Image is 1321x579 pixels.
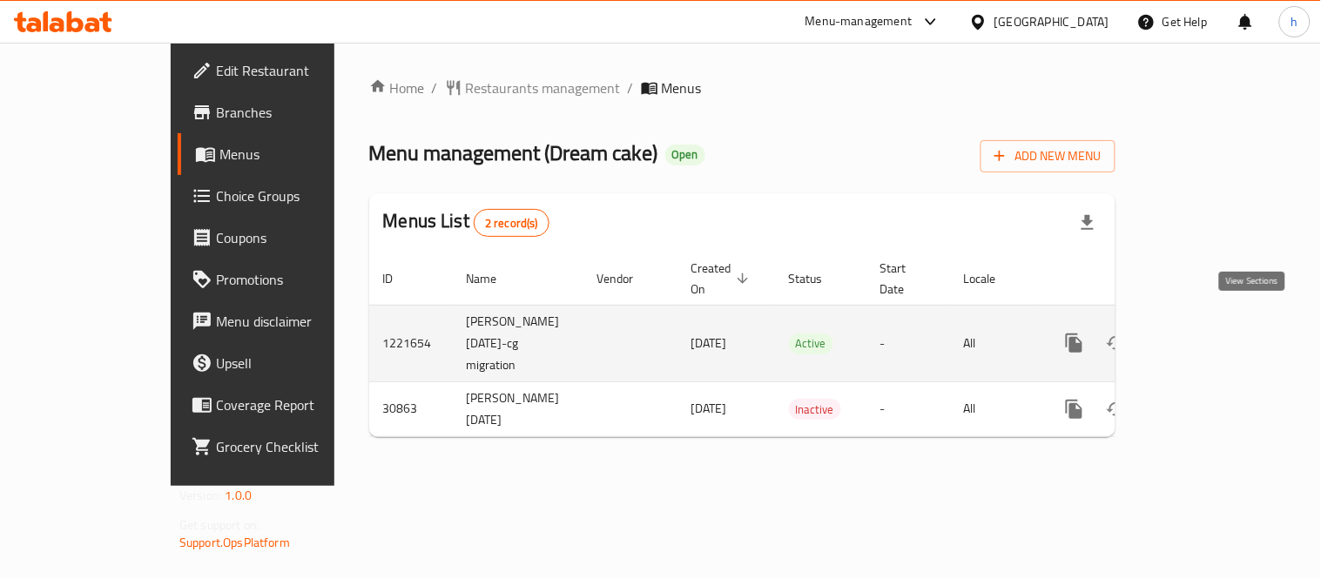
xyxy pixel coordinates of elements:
[805,11,913,32] div: Menu-management
[1054,388,1095,430] button: more
[216,60,377,81] span: Edit Restaurant
[216,227,377,248] span: Coupons
[219,144,377,165] span: Menus
[789,400,841,420] span: Inactive
[1291,12,1298,31] span: h
[369,133,658,172] span: Menu management ( Dream cake )
[597,268,657,289] span: Vendor
[445,77,621,98] a: Restaurants management
[178,259,391,300] a: Promotions
[453,381,583,436] td: [PERSON_NAME] [DATE]
[216,394,377,415] span: Coverage Report
[369,381,453,436] td: 30863
[216,311,377,332] span: Menu disclaimer
[994,145,1102,167] span: Add New Menu
[383,208,549,237] h2: Menus List
[225,484,252,507] span: 1.0.0
[691,397,727,420] span: [DATE]
[1040,252,1235,306] th: Actions
[216,269,377,290] span: Promotions
[1095,388,1137,430] button: Change Status
[178,175,391,217] a: Choice Groups
[216,353,377,374] span: Upsell
[1067,202,1109,244] div: Export file
[178,217,391,259] a: Coupons
[216,102,377,123] span: Branches
[178,133,391,175] a: Menus
[383,268,416,289] span: ID
[179,531,290,554] a: Support.OpsPlatform
[178,91,391,133] a: Branches
[369,305,453,381] td: 1221654
[691,332,727,354] span: [DATE]
[950,305,1040,381] td: All
[789,399,841,420] div: Inactive
[369,77,1115,98] nav: breadcrumb
[994,12,1109,31] div: [GEOGRAPHIC_DATA]
[369,77,425,98] a: Home
[466,77,621,98] span: Restaurants management
[179,514,259,536] span: Get support on:
[467,268,520,289] span: Name
[216,185,377,206] span: Choice Groups
[453,305,583,381] td: [PERSON_NAME] [DATE]-cg migration
[179,484,222,507] span: Version:
[628,77,634,98] li: /
[178,50,391,91] a: Edit Restaurant
[432,77,438,98] li: /
[789,333,833,353] span: Active
[474,209,549,237] div: Total records count
[950,381,1040,436] td: All
[665,145,705,165] div: Open
[691,258,754,300] span: Created On
[178,300,391,342] a: Menu disclaimer
[178,384,391,426] a: Coverage Report
[866,381,950,436] td: -
[1054,322,1095,364] button: more
[789,268,846,289] span: Status
[178,342,391,384] a: Upsell
[216,436,377,457] span: Grocery Checklist
[665,147,705,162] span: Open
[369,252,1235,437] table: enhanced table
[662,77,702,98] span: Menus
[964,268,1019,289] span: Locale
[178,426,391,468] a: Grocery Checklist
[475,215,549,232] span: 2 record(s)
[880,258,929,300] span: Start Date
[981,140,1115,172] button: Add New Menu
[866,305,950,381] td: -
